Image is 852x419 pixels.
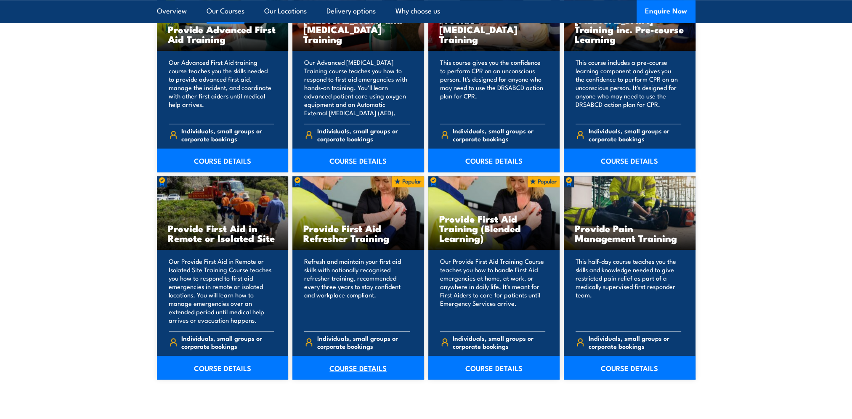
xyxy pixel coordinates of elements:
a: COURSE DETAILS [564,356,695,379]
a: COURSE DETAILS [157,149,289,172]
span: Individuals, small groups or corporate bookings [453,127,545,143]
h3: Provide Advanced [MEDICAL_DATA] and [MEDICAL_DATA] Training [303,5,413,44]
a: COURSE DETAILS [292,149,424,172]
h3: Provide [MEDICAL_DATA] Training [439,15,549,44]
a: COURSE DETAILS [428,356,560,379]
p: This course includes a pre-course learning component and gives you the confidence to perform CPR ... [576,58,681,117]
h3: Provide Pain Management Training [575,223,685,243]
span: Individuals, small groups or corporate bookings [181,334,274,350]
p: Our Advanced [MEDICAL_DATA] Training course teaches you how to respond to first aid emergencies w... [304,58,410,117]
a: COURSE DETAILS [157,356,289,379]
span: Individuals, small groups or corporate bookings [589,334,681,350]
span: Individuals, small groups or corporate bookings [317,334,410,350]
h3: Provide First Aid Refresher Training [303,223,413,243]
a: COURSE DETAILS [292,356,424,379]
h3: Provide [MEDICAL_DATA] Training inc. Pre-course Learning [575,5,685,44]
p: This half-day course teaches you the skills and knowledge needed to give restricted pain relief a... [576,257,681,324]
h3: Provide Advanced First Aid Training [168,24,278,44]
span: Individuals, small groups or corporate bookings [589,127,681,143]
a: COURSE DETAILS [564,149,695,172]
span: Individuals, small groups or corporate bookings [181,127,274,143]
h3: Provide First Aid Training (Blended Learning) [439,214,549,243]
p: Our Advanced First Aid training course teaches you the skills needed to provide advanced first ai... [169,58,274,117]
p: Refresh and maintain your first aid skills with nationally recognised refresher training, recomme... [304,257,410,324]
a: COURSE DETAILS [428,149,560,172]
p: This course gives you the confidence to perform CPR on an unconscious person. It's designed for a... [440,58,546,117]
p: Our Provide First Aid Training Course teaches you how to handle First Aid emergencies at home, at... [440,257,546,324]
span: Individuals, small groups or corporate bookings [317,127,410,143]
h3: Provide First Aid in Remote or Isolated Site [168,223,278,243]
span: Individuals, small groups or corporate bookings [453,334,545,350]
p: Our Provide First Aid in Remote or Isolated Site Training Course teaches you how to respond to fi... [169,257,274,324]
